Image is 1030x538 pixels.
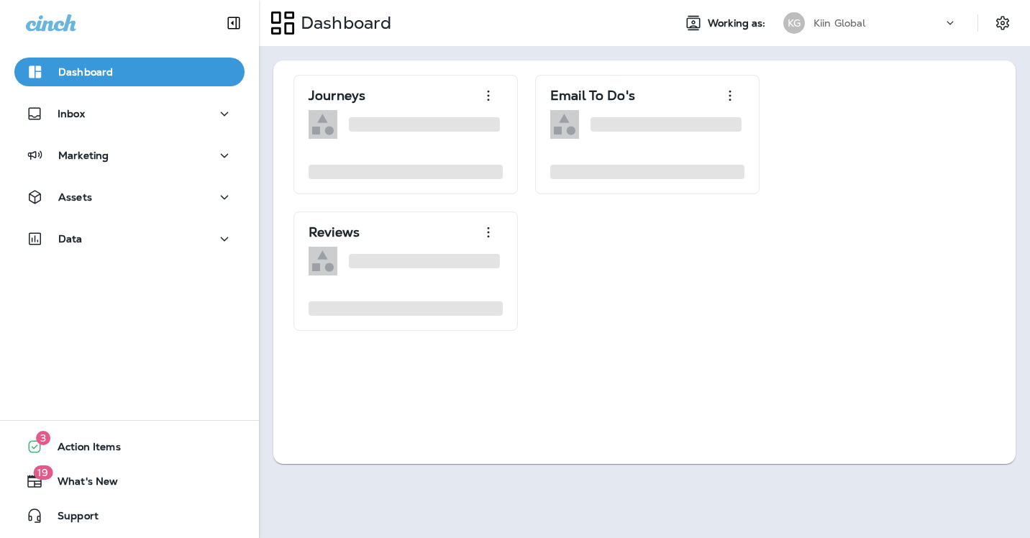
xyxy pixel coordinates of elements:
[33,465,53,480] span: 19
[58,191,92,203] p: Assets
[708,17,769,29] span: Working as:
[43,441,121,458] span: Action Items
[14,467,245,496] button: 19What's New
[990,10,1016,36] button: Settings
[58,150,109,161] p: Marketing
[14,501,245,530] button: Support
[43,475,118,493] span: What's New
[14,432,245,461] button: 3Action Items
[58,66,113,78] p: Dashboard
[295,12,391,34] p: Dashboard
[309,88,365,103] p: Journeys
[550,88,635,103] p: Email To Do's
[43,510,99,527] span: Support
[14,58,245,86] button: Dashboard
[58,233,83,245] p: Data
[36,431,50,445] span: 3
[309,225,360,240] p: Reviews
[813,17,866,29] p: Kiin Global
[14,183,245,211] button: Assets
[14,99,245,128] button: Inbox
[783,12,805,34] div: KG
[14,141,245,170] button: Marketing
[58,108,85,119] p: Inbox
[214,9,254,37] button: Collapse Sidebar
[14,224,245,253] button: Data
